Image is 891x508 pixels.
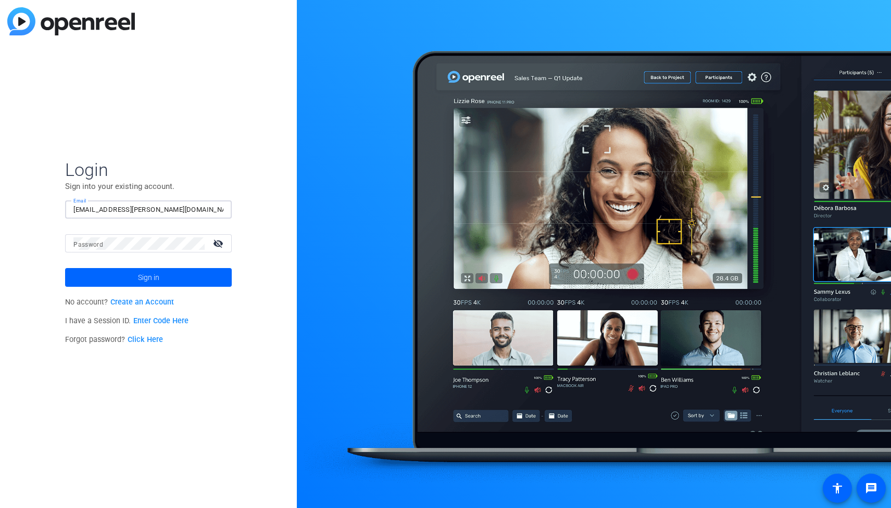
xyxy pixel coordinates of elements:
a: Enter Code Here [133,316,189,325]
mat-icon: visibility_off [207,236,232,251]
input: Enter Email Address [73,204,223,216]
a: Create an Account [110,298,174,307]
span: Login [65,159,232,181]
span: Sign in [138,264,159,290]
img: blue-gradient.svg [7,7,135,35]
mat-icon: accessibility [831,482,844,494]
mat-label: Password [73,241,103,248]
mat-label: Email [73,198,86,204]
button: Sign in [65,268,232,287]
a: Click Here [128,335,163,344]
p: Sign into your existing account. [65,181,232,192]
span: I have a Session ID. [65,316,189,325]
mat-icon: message [865,482,877,494]
span: Forgot password? [65,335,163,344]
span: No account? [65,298,174,307]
